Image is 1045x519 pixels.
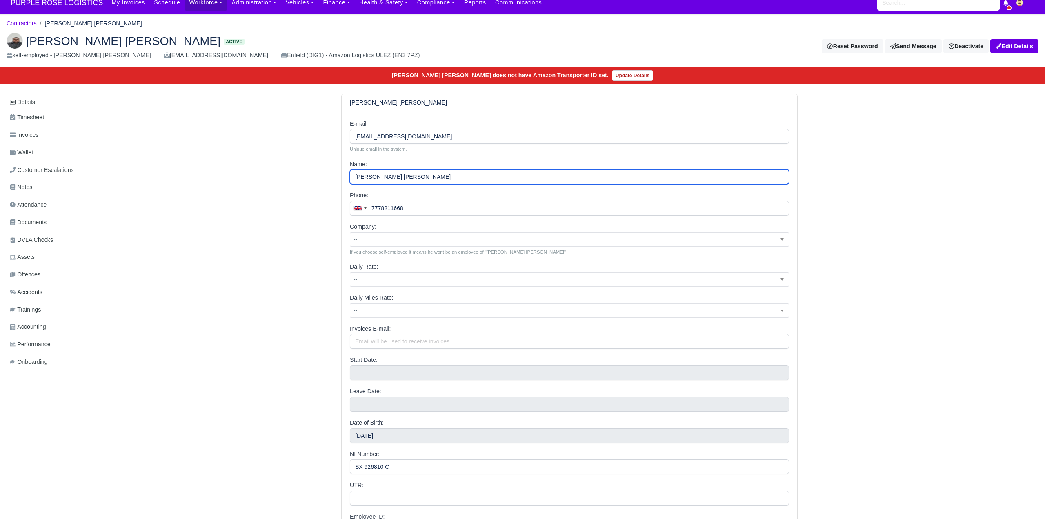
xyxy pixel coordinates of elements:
div: Enfield (DIG1) - Amazon Logistics ULEZ (EN3 7PZ) [281,51,420,60]
label: E-mail: [350,119,368,129]
a: Wallet [7,145,97,160]
span: Assets [10,252,35,262]
a: Deactivate [943,39,989,53]
label: Daily Miles Rate: [350,293,394,303]
a: Update Details [612,70,653,81]
input: Email will be used to receive invoices. [350,334,789,349]
span: Wallet [10,148,33,157]
button: Reset Password [822,39,883,53]
span: Trainings [10,305,41,314]
a: Onboarding [7,354,97,370]
span: Attendance [10,200,47,209]
span: Invoices [10,130,38,140]
div: United Kingdom: +44 [350,201,369,215]
span: -- [350,234,789,245]
a: Accidents [7,284,97,300]
a: Documents [7,214,97,230]
span: Documents [10,218,47,227]
a: Customer Escalations [7,162,97,178]
label: NI Number: [350,450,380,459]
span: -- [350,232,789,247]
span: -- [350,274,789,285]
label: UTR: [350,481,363,490]
span: Active [224,39,244,45]
span: Offences [10,270,40,279]
input: Point of contact [350,201,789,216]
a: Offences [7,267,97,283]
a: Details [7,95,97,110]
span: Customer Escalations [10,165,74,175]
small: If you choose self-employed it means he wont be an employee of "[PERSON_NAME] [PERSON_NAME]" [350,248,789,256]
label: Date of Birth: [350,418,384,428]
label: Leave Date: [350,387,381,396]
a: Trainings [7,302,97,318]
a: Send Message [885,39,942,53]
a: DVLA Checks [7,232,97,248]
label: Daily Rate: [350,262,378,272]
div: [EMAIL_ADDRESS][DOMAIN_NAME] [164,51,268,60]
span: -- [350,272,789,287]
a: Accounting [7,319,97,335]
label: Start Date: [350,355,378,365]
div: Nicholas Kwame Sarfo Bonsu [0,26,1045,67]
span: Timesheet [10,113,44,122]
a: Timesheet [7,109,97,125]
label: Invoices E-mail: [350,324,391,334]
input: office@yourcompany.com [350,129,789,144]
a: Invoices [7,127,97,143]
li: [PERSON_NAME] [PERSON_NAME] [37,19,142,28]
span: -- [350,303,789,318]
span: Accounting [10,322,46,332]
span: [PERSON_NAME] [PERSON_NAME] [26,35,220,47]
a: Notes [7,179,97,195]
label: Company: [350,222,376,232]
small: Unique email in the system. [350,145,789,153]
span: Notes [10,183,32,192]
a: Edit Details [990,39,1038,53]
a: Performance [7,336,97,352]
label: Name: [350,160,367,169]
h6: [PERSON_NAME] [PERSON_NAME] [350,99,447,106]
a: Attendance [7,197,97,213]
a: Contractors [7,20,37,27]
div: self-employed - [PERSON_NAME] [PERSON_NAME] [7,51,151,60]
span: Performance [10,340,51,349]
iframe: Chat Widget [1004,480,1045,519]
a: Assets [7,249,97,265]
span: Accidents [10,287,42,297]
span: DVLA Checks [10,235,53,245]
span: Onboarding [10,357,48,367]
label: Phone: [350,191,368,200]
span: -- [350,305,789,316]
